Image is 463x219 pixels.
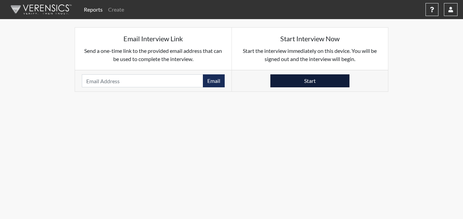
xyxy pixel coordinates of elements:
[203,74,225,87] button: Email
[81,3,105,16] a: Reports
[239,47,382,63] p: Start the interview immediately on this device. You will be signed out and the interview will begin.
[270,74,349,87] button: Start
[82,34,225,43] h5: Email Interview Link
[239,34,382,43] h5: Start Interview Now
[82,74,203,87] input: Email Address
[105,3,127,16] a: Create
[82,47,225,63] p: Send a one-time link to the provided email address that can be used to complete the interview.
